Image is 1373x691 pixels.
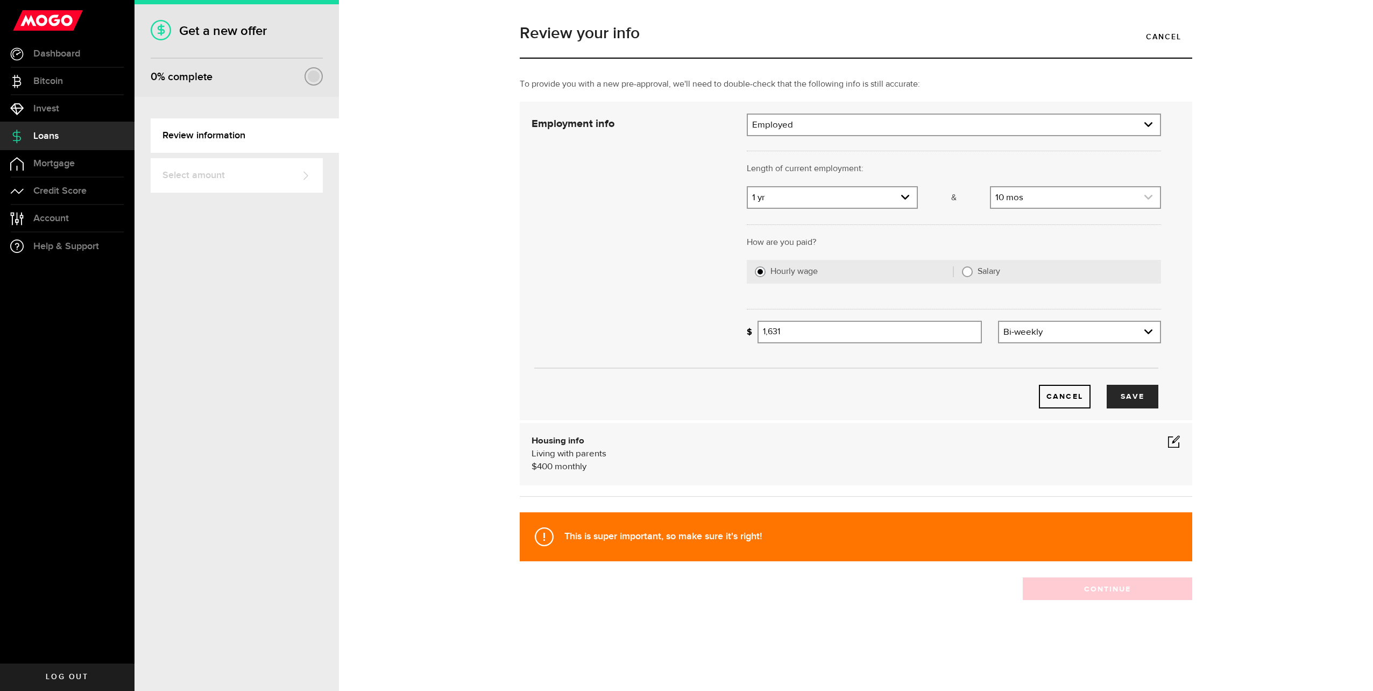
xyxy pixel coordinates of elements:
div: % complete [151,67,213,87]
strong: This is super important, so make sure it's right! [564,531,762,542]
h1: Review your info [520,25,1192,41]
span: 400 [537,462,553,471]
button: Save [1107,385,1158,408]
span: monthly [555,462,586,471]
a: expand select [991,187,1160,208]
a: Select amount [151,158,323,193]
span: Credit Score [33,186,87,196]
a: expand select [999,322,1160,342]
a: expand select [748,115,1160,135]
span: Living with parents [532,449,606,459]
h1: Get a new offer [151,23,323,39]
p: How are you paid? [747,236,1161,249]
input: Hourly wage [755,266,766,277]
strong: Employment info [532,118,614,129]
span: Bitcoin [33,76,63,86]
span: Dashboard [33,49,80,59]
span: Mortgage [33,159,75,168]
label: Hourly wage [770,266,954,277]
p: Length of current employment: [747,163,1161,175]
span: Help & Support [33,242,99,251]
a: Review information [151,118,339,153]
span: Account [33,214,69,223]
span: Invest [33,104,59,114]
span: Loans [33,131,59,141]
a: expand select [748,187,917,208]
a: Cancel [1135,25,1192,48]
span: 0 [151,70,157,83]
span: Log out [46,673,88,681]
p: & [918,192,989,205]
span: $ [532,462,537,471]
button: Open LiveChat chat widget [9,4,41,37]
input: Salary [962,266,973,277]
p: To provide you with a new pre-approval, we'll need to double-check that the following info is sti... [520,78,1192,91]
button: Cancel [1039,385,1091,408]
label: Salary [978,266,1153,277]
button: Continue [1023,577,1192,600]
b: Housing info [532,436,584,446]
